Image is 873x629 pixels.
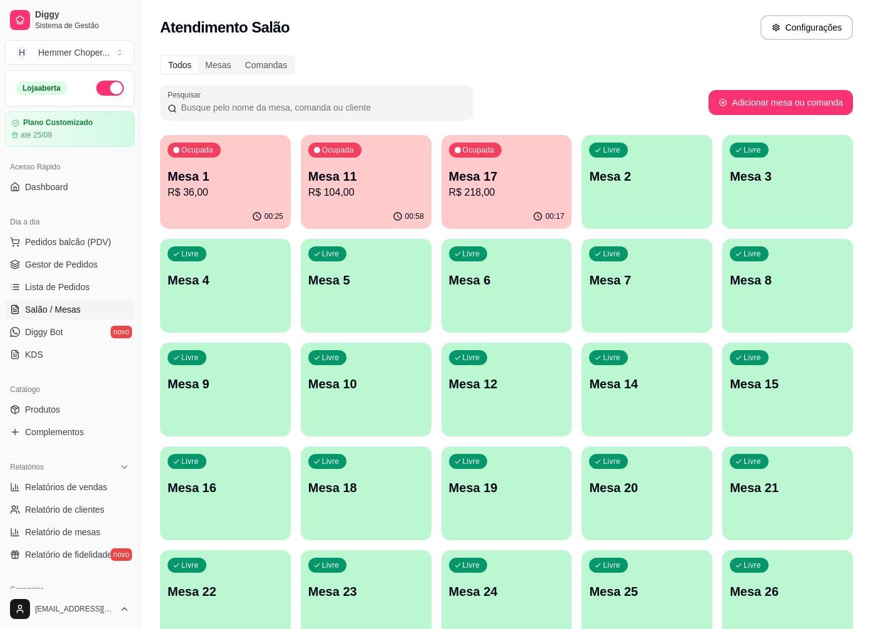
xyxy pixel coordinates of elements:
[25,326,63,338] span: Diggy Bot
[308,479,424,496] p: Mesa 18
[5,422,134,442] a: Complementos
[5,500,134,520] a: Relatório de clientes
[160,135,291,229] button: OcupadaMesa 1R$ 36,0000:25
[181,456,199,466] p: Livre
[168,583,283,600] p: Mesa 22
[322,353,340,363] p: Livre
[603,249,620,259] p: Livre
[449,185,565,200] p: R$ 218,00
[5,380,134,400] div: Catálogo
[442,343,572,436] button: LivreMesa 12
[322,560,340,570] p: Livre
[5,345,134,365] a: KDS
[25,426,84,438] span: Complementos
[25,548,112,561] span: Relatório de fidelidade
[322,456,340,466] p: Livre
[760,15,853,40] button: Configurações
[16,81,68,95] div: Loja aberta
[160,18,290,38] h2: Atendimento Salão
[198,56,238,74] div: Mesas
[582,343,712,436] button: LivreMesa 14
[161,56,198,74] div: Todos
[730,479,845,496] p: Mesa 21
[5,277,134,297] a: Lista de Pedidos
[730,583,845,600] p: Mesa 26
[5,40,134,65] button: Select a team
[730,168,845,185] p: Mesa 3
[5,157,134,177] div: Acesso Rápido
[25,181,68,193] span: Dashboard
[25,236,111,248] span: Pedidos balcão (PDV)
[449,479,565,496] p: Mesa 19
[181,353,199,363] p: Livre
[25,503,104,516] span: Relatório de clientes
[5,177,134,197] a: Dashboard
[744,560,761,570] p: Livre
[308,583,424,600] p: Mesa 23
[308,168,424,185] p: Mesa 11
[96,81,124,96] button: Alterar Status
[301,343,431,436] button: LivreMesa 10
[35,21,129,31] span: Sistema de Gestão
[322,249,340,259] p: Livre
[168,271,283,289] p: Mesa 4
[177,101,465,114] input: Pesquisar
[722,343,853,436] button: LivreMesa 15
[25,526,101,538] span: Relatório de mesas
[308,375,424,393] p: Mesa 10
[168,168,283,185] p: Mesa 1
[5,5,134,35] a: DiggySistema de Gestão
[744,145,761,155] p: Livre
[603,456,620,466] p: Livre
[582,135,712,229] button: LivreMesa 2
[25,348,43,361] span: KDS
[322,145,354,155] p: Ocupada
[449,583,565,600] p: Mesa 24
[181,560,199,570] p: Livre
[160,446,291,540] button: LivreMesa 16
[730,375,845,393] p: Mesa 15
[582,446,712,540] button: LivreMesa 20
[301,135,431,229] button: OcupadaMesa 11R$ 104,0000:58
[5,299,134,320] a: Salão / Mesas
[308,185,424,200] p: R$ 104,00
[582,239,712,333] button: LivreMesa 7
[545,211,564,221] p: 00:17
[589,479,705,496] p: Mesa 20
[463,560,480,570] p: Livre
[463,456,480,466] p: Livre
[5,212,134,232] div: Dia a dia
[603,353,620,363] p: Livre
[35,604,114,614] span: [EMAIL_ADDRESS][DOMAIN_NAME]
[265,211,283,221] p: 00:25
[5,322,134,342] a: Diggy Botnovo
[722,135,853,229] button: LivreMesa 3
[589,583,705,600] p: Mesa 25
[16,46,28,59] span: H
[181,145,213,155] p: Ocupada
[168,89,205,100] label: Pesquisar
[5,400,134,420] a: Produtos
[25,281,90,293] span: Lista de Pedidos
[463,249,480,259] p: Livre
[463,353,480,363] p: Livre
[442,239,572,333] button: LivreMesa 6
[449,271,565,289] p: Mesa 6
[160,343,291,436] button: LivreMesa 9
[308,271,424,289] p: Mesa 5
[722,239,853,333] button: LivreMesa 8
[10,462,44,472] span: Relatórios
[168,479,283,496] p: Mesa 16
[589,271,705,289] p: Mesa 7
[5,594,134,624] button: [EMAIL_ADDRESS][DOMAIN_NAME]
[238,56,295,74] div: Comandas
[25,481,108,493] span: Relatórios de vendas
[744,353,761,363] p: Livre
[25,303,81,316] span: Salão / Mesas
[5,111,134,147] a: Plano Customizadoaté 25/09
[589,168,705,185] p: Mesa 2
[442,135,572,229] button: OcupadaMesa 17R$ 218,0000:17
[160,239,291,333] button: LivreMesa 4
[5,522,134,542] a: Relatório de mesas
[449,168,565,185] p: Mesa 17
